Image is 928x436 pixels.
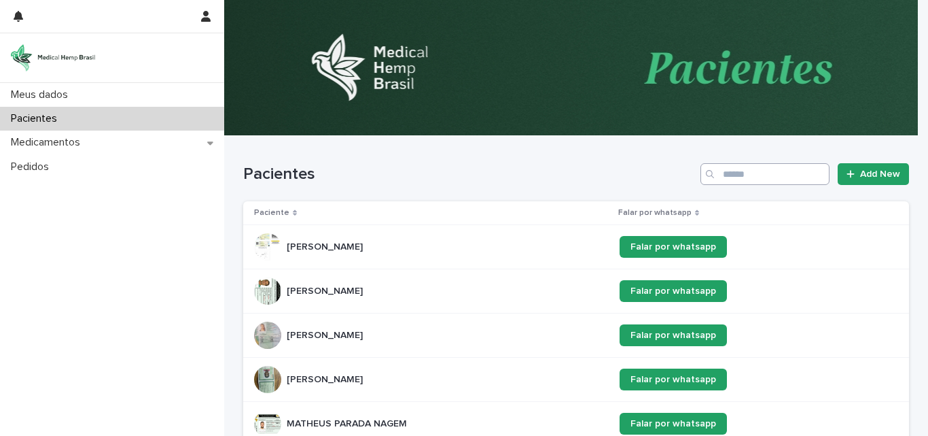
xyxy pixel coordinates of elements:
[287,283,365,297] p: [PERSON_NAME]
[243,314,909,358] tr: [PERSON_NAME][PERSON_NAME] Falar por whatsapp
[618,205,692,220] p: Falar por whatsapp
[254,205,289,220] p: Paciente
[630,286,716,296] span: Falar por whatsapp
[287,239,365,253] p: [PERSON_NAME]
[287,327,365,341] p: [PERSON_NAME]
[5,88,79,101] p: Meus dados
[620,280,727,302] a: Falar por whatsapp
[287,371,365,386] p: [PERSON_NAME]
[620,324,727,346] a: Falar por whatsapp
[620,369,727,390] a: Falar por whatsapp
[630,242,716,252] span: Falar por whatsapp
[243,358,909,402] tr: [PERSON_NAME][PERSON_NAME] Falar por whatsapp
[838,163,909,185] a: Add New
[243,269,909,314] tr: [PERSON_NAME][PERSON_NAME] Falar por whatsapp
[11,44,95,71] img: 4UqDjhnrSSm1yqNhTQ7x
[243,165,695,184] h1: Pacientes
[287,416,410,430] p: MATHEUS PARADA NAGEM
[630,375,716,384] span: Falar por whatsapp
[620,413,727,435] a: Falar por whatsapp
[630,331,716,340] span: Falar por whatsapp
[860,169,900,179] span: Add New
[630,419,716,429] span: Falar por whatsapp
[700,163,829,185] input: Search
[5,161,60,173] p: Pedidos
[243,225,909,269] tr: [PERSON_NAME][PERSON_NAME] Falar por whatsapp
[620,236,727,258] a: Falar por whatsapp
[5,112,68,125] p: Pacientes
[5,136,91,149] p: Medicamentos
